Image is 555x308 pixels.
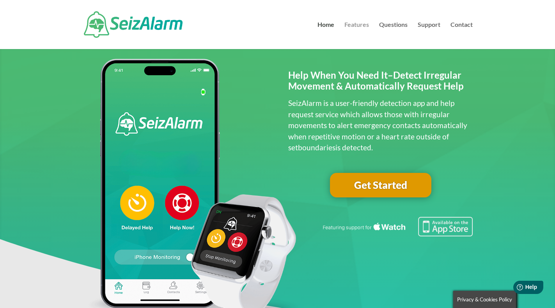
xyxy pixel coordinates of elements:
a: Home [317,22,334,49]
img: SeizAlarm [84,11,183,38]
a: Features [344,22,369,49]
a: Support [418,22,440,49]
p: SeizAlarm is a user-friendly detection app and help request service which allows those with irreg... [288,98,473,153]
a: Featuring seizure detection support for the Apple Watch [321,229,473,238]
a: Get Started [330,173,431,198]
span: Privacy & Cookies Policy [457,296,512,303]
iframe: Help widget launcher [486,278,546,299]
span: boundaries [298,143,335,152]
a: Questions [379,22,408,49]
h2: Help When You Need It–Detect Irregular Movement & Automatically Request Help [288,70,473,96]
a: Contact [450,22,473,49]
img: Seizure detection available in the Apple App Store. [321,217,473,236]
